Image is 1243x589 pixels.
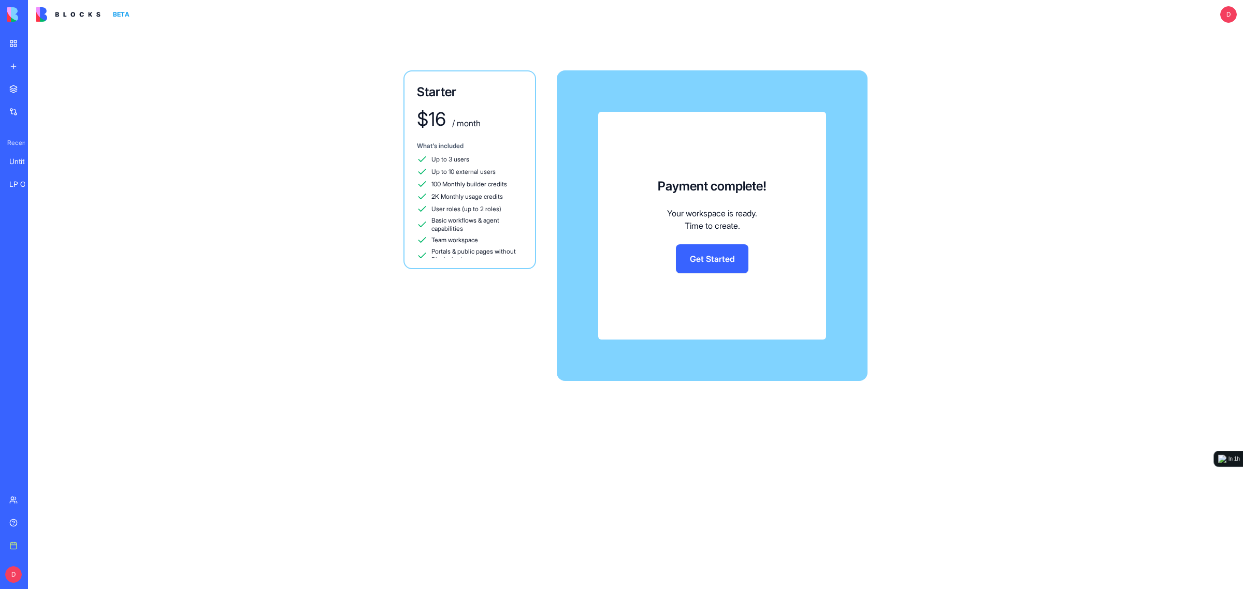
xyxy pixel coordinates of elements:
a: Untitled App [3,151,45,172]
div: LP Outreach Command Center [9,179,38,189]
div: What's included [417,142,523,150]
span: Team workspace [431,236,478,244]
span: D [5,566,22,583]
h3: Starter [417,84,523,100]
img: logo [1218,455,1226,463]
span: Recent [3,139,25,147]
img: logo [36,7,100,22]
span: Portals & public pages without Blocks badge [431,247,523,264]
span: Basic workflows & agent capabilities [431,216,523,233]
a: BETA [36,7,134,22]
span: Up to 3 users [431,155,469,164]
p: Your workspace is ready. Time to create. [667,207,757,232]
a: LP Outreach Command Center [3,174,45,195]
div: BETA [109,7,134,22]
div: / month [450,117,481,129]
div: In 1h [1228,455,1240,463]
div: Untitled App [9,156,38,167]
h3: Payment complete! [658,178,767,195]
span: D [1220,6,1237,23]
span: User roles (up to 2 roles) [431,205,501,213]
span: 100 Monthly builder credits [431,180,507,188]
img: logo [7,7,71,22]
div: $ 16 [417,109,446,129]
a: Get Started [676,244,748,273]
span: Up to 10 external users [431,168,496,176]
span: 2K Monthly usage credits [431,193,503,201]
